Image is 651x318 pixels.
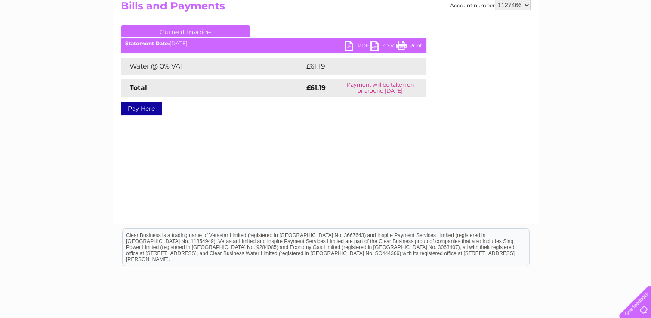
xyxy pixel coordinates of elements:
a: Current Invoice [121,25,250,37]
div: Clear Business is a trading name of Verastar Limited (registered in [GEOGRAPHIC_DATA] No. 3667643... [123,5,529,42]
strong: Total [130,84,147,92]
td: £61.19 [304,58,407,75]
a: Print [396,41,422,53]
b: Statement Date: [125,40,170,47]
a: Blog [576,37,589,43]
img: logo.png [23,22,67,49]
a: Log out [623,37,643,43]
td: Water @ 0% VAT [121,58,304,75]
a: 0333 014 3131 [489,4,548,15]
a: Contact [594,37,615,43]
a: Water [500,37,516,43]
a: CSV [370,41,396,53]
div: [DATE] [121,41,426,47]
td: Payment will be taken on or around [DATE] [334,79,426,97]
a: Pay Here [121,102,162,115]
strong: £61.19 [306,84,326,92]
a: Energy [521,37,540,43]
a: Telecoms [545,37,571,43]
a: PDF [345,41,370,53]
